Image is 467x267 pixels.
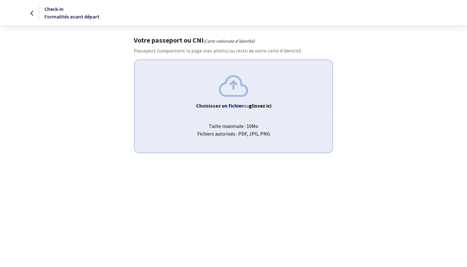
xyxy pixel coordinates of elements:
span: ou [243,102,271,109]
b: Choisissez un fichier [196,102,243,109]
span: Taille maximale : 10Mo Fichiers autorisés : PDF, JPG, PNG [139,117,327,137]
span: Check-in Formalités avant départ [44,6,99,20]
img: upload.png [219,75,248,96]
b: glissez ici [249,102,271,109]
i: (Carte nationale d'identité) [204,38,255,44]
h1: Votre passeport ou CNI [134,36,333,44]
p: Passeport (uniquement la page avec photo) ou recto de votre carte d’identité. [134,47,333,54]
